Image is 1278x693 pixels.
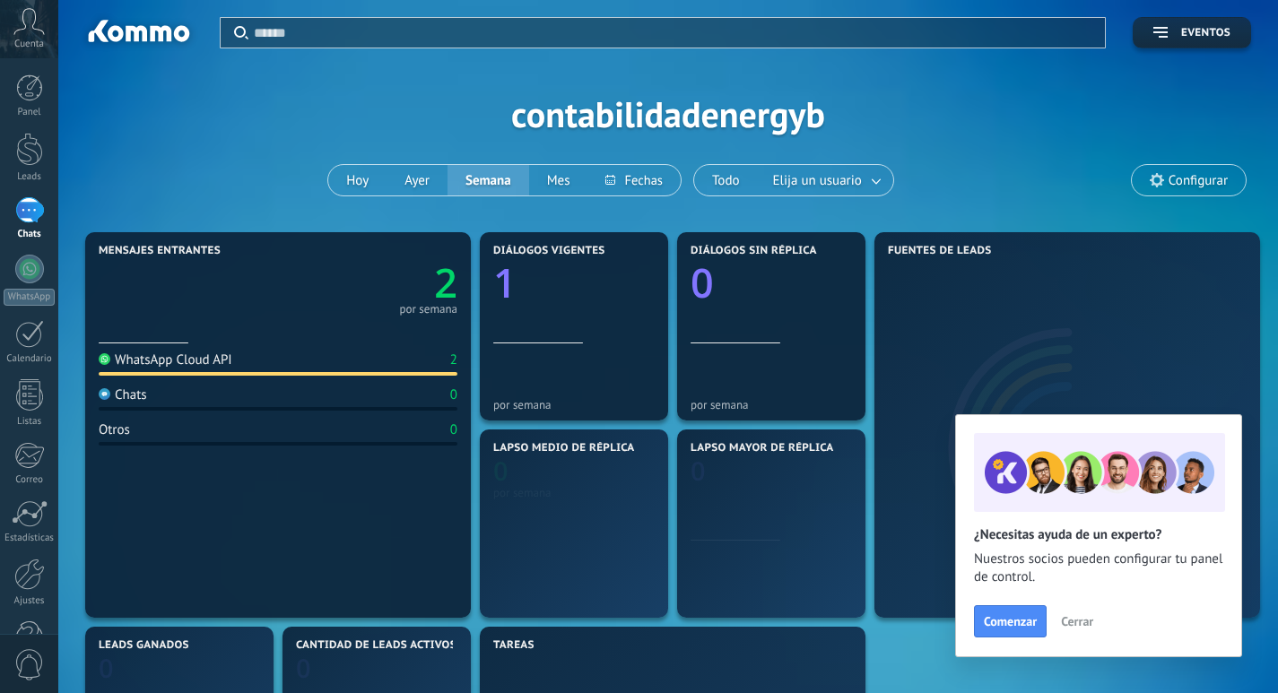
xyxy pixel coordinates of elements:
button: Eventos [1133,17,1251,48]
text: 0 [691,256,714,310]
span: Lapso mayor de réplica [691,442,833,455]
span: Diálogos vigentes [493,245,605,257]
span: Cerrar [1061,615,1093,628]
div: por semana [399,305,457,314]
div: 0 [450,421,457,438]
button: Elija un usuario [758,165,893,195]
span: Cantidad de leads activos [296,639,456,652]
button: Hoy [328,165,387,195]
button: Mes [529,165,588,195]
div: por semana [691,398,852,411]
div: Chats [4,229,56,240]
span: Elija un usuario [769,169,865,193]
text: 0 [99,651,114,686]
div: Otros [99,421,130,438]
button: Semana [448,165,529,195]
div: por semana [493,398,655,411]
span: Eventos [1181,27,1230,39]
div: Chats [99,386,147,403]
text: 1 [493,256,517,310]
span: Cuenta [14,39,44,50]
div: Panel [4,107,56,118]
button: Ayer [387,165,448,195]
span: Comenzar [984,615,1037,628]
span: Mensajes entrantes [99,245,221,257]
text: 0 [493,454,509,489]
div: WhatsApp [4,289,55,306]
span: Fuentes de leads [888,245,992,257]
div: Calendario [4,353,56,365]
div: 2 [450,351,457,368]
div: Estadísticas [4,533,56,544]
span: Tareas [493,639,535,652]
div: 0 [450,386,457,403]
h2: ¿Necesitas ayuda de un experto? [974,526,1223,543]
div: WhatsApp Cloud API [99,351,232,368]
div: Ajustes [4,595,56,607]
img: WhatsApp Cloud API [99,353,110,365]
span: Nuestros socios pueden configurar tu panel de control. [974,550,1223,586]
span: Configurar [1169,173,1228,188]
text: 0 [691,454,706,489]
text: 0 [296,651,311,686]
a: 2 [278,256,457,310]
div: Listas [4,416,56,428]
button: Comenzar [974,605,1047,637]
button: Cerrar [1053,608,1101,635]
span: Leads ganados [99,639,189,652]
button: Todo [694,165,758,195]
text: 2 [434,256,457,310]
img: Chats [99,388,110,400]
span: Diálogos sin réplica [691,245,817,257]
div: Correo [4,474,56,486]
span: Lapso medio de réplica [493,442,635,455]
div: Leads [4,171,56,183]
div: por semana [493,486,655,499]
